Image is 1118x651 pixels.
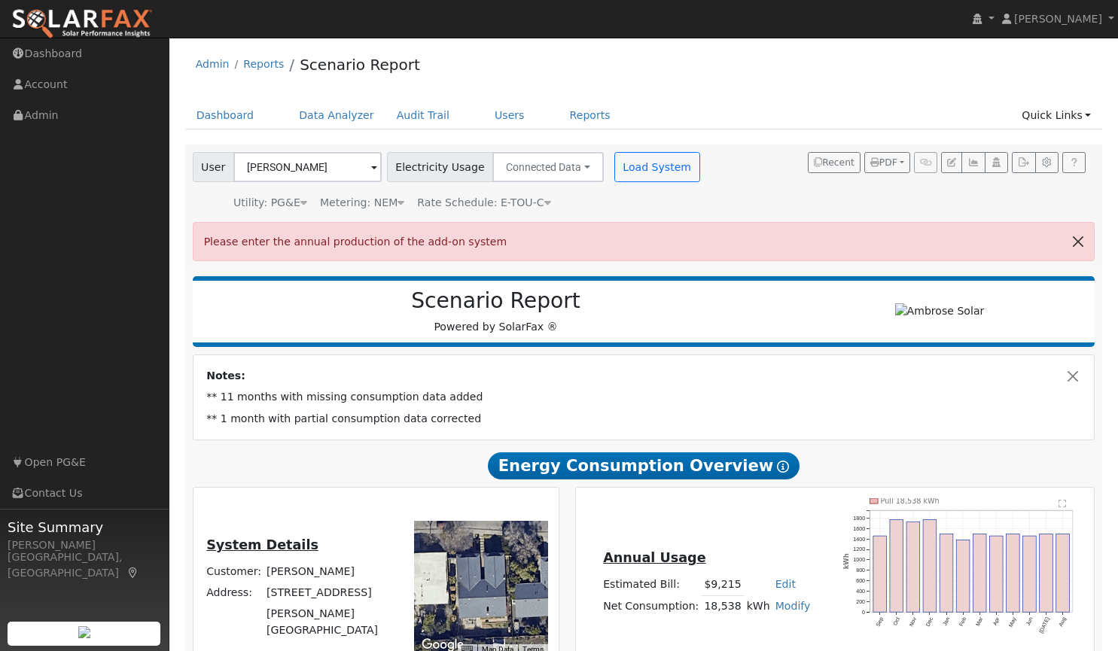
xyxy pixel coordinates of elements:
text: [DATE] [1038,616,1051,634]
td: Net Consumption: [601,595,702,617]
rect: onclick="" [923,519,937,612]
a: Audit Trail [385,102,461,129]
input: Select a User [233,152,382,182]
a: Modify [775,600,811,612]
h2: Scenario Report [208,288,784,314]
text:  [1059,498,1066,507]
div: Powered by SolarFax ® [200,288,792,335]
text: 400 [856,589,865,595]
button: Export Interval Data [1012,152,1035,173]
button: Login As [985,152,1008,173]
td: Estimated Bill: [601,574,702,596]
text: Jan [942,616,951,627]
button: Recent [808,152,861,173]
text: 200 [856,599,865,605]
text: Sep [875,616,885,628]
text: Nov [908,616,918,628]
span: [PERSON_NAME] [1014,13,1102,25]
img: retrieve [78,626,90,638]
div: Metering: NEM [320,195,404,211]
span: Please enter the annual production of the add-on system [204,236,507,248]
span: Alias: None [417,196,550,208]
u: Annual Usage [603,550,705,565]
text: Dec [925,616,934,628]
rect: onclick="" [973,534,986,612]
text: 1400 [853,537,865,543]
text: 0 [862,610,865,616]
td: $9,215 [702,574,744,596]
i: Show Help [777,461,789,473]
button: Multi-Series Graph [961,152,985,173]
rect: onclick="" [940,534,953,612]
span: PDF [870,157,897,168]
div: [PERSON_NAME] [8,537,161,553]
text: Aug [1058,616,1068,628]
text: Pull 18,538 kWh [880,497,939,505]
text: Apr [992,616,1001,627]
text: Jun [1025,616,1034,627]
button: Settings [1035,152,1059,173]
text: 1600 [853,526,865,532]
a: Quick Links [1010,102,1102,129]
text: 1000 [853,557,865,563]
rect: onclick="" [1007,534,1020,612]
rect: onclick="" [990,536,1004,612]
img: Ambrose Solar [895,303,985,319]
text: Mar [975,616,985,628]
a: Data Analyzer [288,102,385,129]
a: Users [483,102,536,129]
div: Utility: PG&E [233,195,307,211]
td: [STREET_ADDRESS] [264,583,398,604]
rect: onclick="" [956,540,970,613]
td: [PERSON_NAME] [264,561,398,583]
button: Close [1065,368,1081,384]
td: ** 11 months with missing consumption data added [204,387,1084,408]
text: Oct [892,616,901,626]
span: Energy Consumption Overview [488,452,800,479]
text: 1800 [853,516,865,522]
td: [PERSON_NAME][GEOGRAPHIC_DATA] [264,604,398,640]
rect: onclick="" [1040,534,1053,612]
a: Reports [243,58,284,70]
rect: onclick="" [873,536,887,612]
button: Load System [614,152,700,182]
span: Site Summary [8,517,161,537]
text: 1200 [853,546,865,552]
td: ** 1 month with partial consumption data corrected [204,408,1084,429]
text: kWh [842,553,850,569]
a: Dashboard [185,102,266,129]
a: Edit [775,578,796,590]
u: System Details [206,537,318,552]
span: Electricity Usage [387,152,493,182]
div: [GEOGRAPHIC_DATA], [GEOGRAPHIC_DATA] [8,549,161,581]
td: Customer: [204,561,264,583]
img: SolarFax [11,8,153,40]
text: May [1008,616,1018,628]
td: Address: [204,583,264,604]
a: Reports [559,102,622,129]
button: PDF [864,152,910,173]
rect: onclick="" [1023,536,1037,612]
button: Close [1062,223,1094,260]
a: Admin [196,58,230,70]
a: Scenario Report [300,56,420,74]
td: 18,538 [702,595,744,617]
text: 600 [856,578,865,584]
button: Edit User [941,152,962,173]
text: 800 [856,567,865,573]
rect: onclick="" [906,522,920,612]
td: kWh [744,595,772,617]
button: Connected Data [492,152,604,182]
span: User [193,152,234,182]
a: Help Link [1062,152,1086,173]
strong: Notes: [206,370,245,382]
a: Map [126,567,140,579]
text: Feb [958,616,967,628]
rect: onclick="" [890,519,903,612]
rect: onclick="" [1056,534,1070,612]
